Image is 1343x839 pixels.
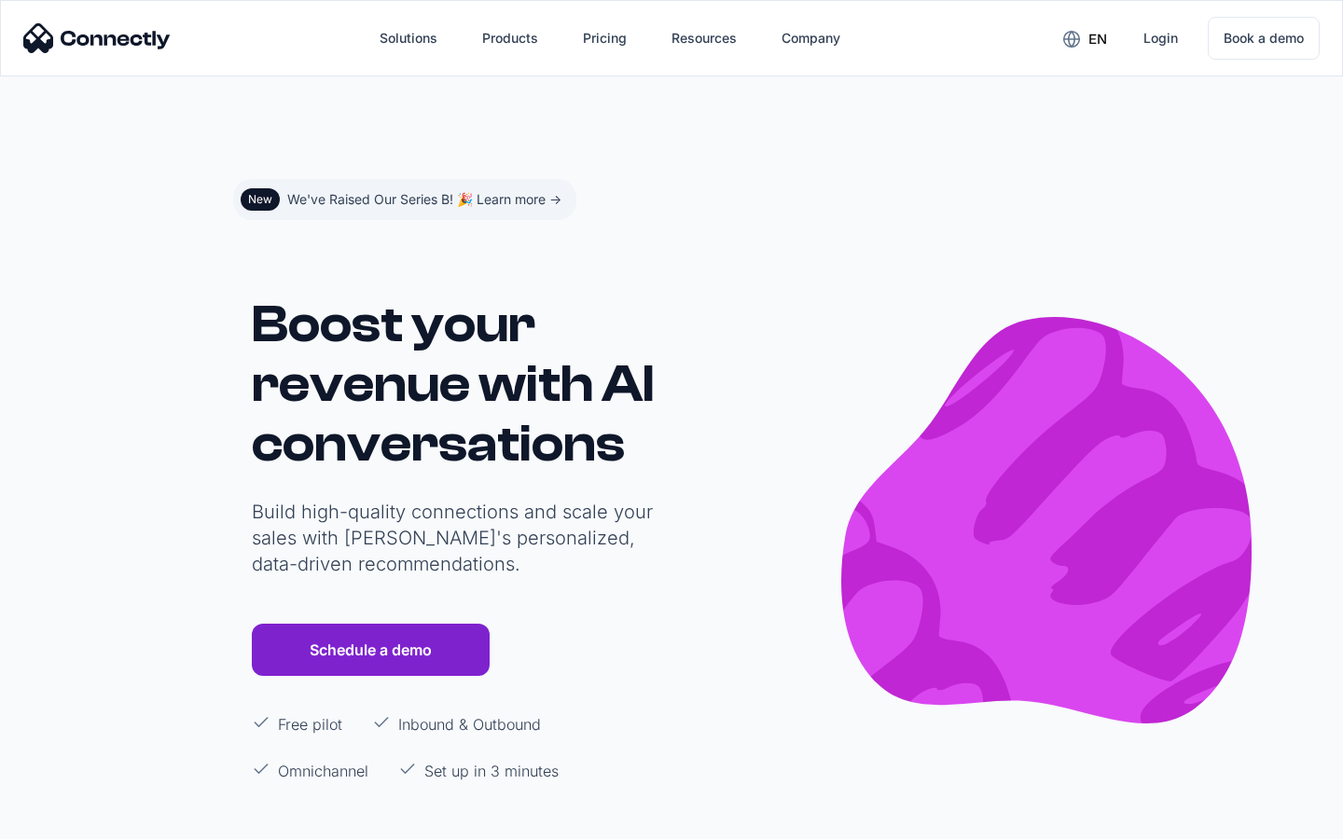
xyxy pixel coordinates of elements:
[424,760,559,782] p: Set up in 3 minutes
[23,23,171,53] img: Connectly Logo
[482,25,538,51] div: Products
[398,713,541,736] p: Inbound & Outbound
[782,25,840,51] div: Company
[380,25,437,51] div: Solutions
[1128,16,1193,61] a: Login
[278,713,342,736] p: Free pilot
[252,499,662,577] p: Build high-quality connections and scale your sales with [PERSON_NAME]'s personalized, data-drive...
[19,805,112,832] aside: Language selected: English
[278,760,368,782] p: Omnichannel
[1208,17,1320,60] a: Book a demo
[583,25,627,51] div: Pricing
[37,806,112,832] ul: Language list
[233,179,576,220] a: NewWe've Raised Our Series B! 🎉 Learn more ->
[248,192,272,207] div: New
[252,624,490,676] a: Schedule a demo
[252,295,662,474] h1: Boost your revenue with AI conversations
[1088,26,1107,52] div: en
[568,16,642,61] a: Pricing
[1143,25,1178,51] div: Login
[287,186,561,213] div: We've Raised Our Series B! 🎉 Learn more ->
[671,25,737,51] div: Resources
